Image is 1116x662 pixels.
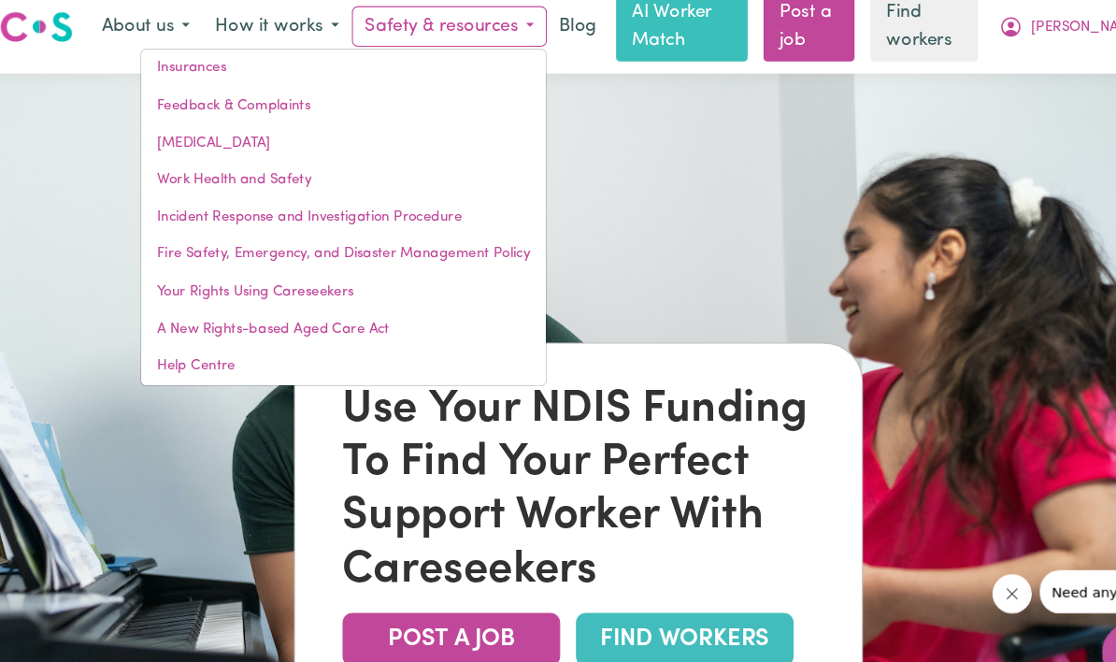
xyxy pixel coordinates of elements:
[937,542,975,580] iframe: Close message
[1041,587,1101,647] iframe: Button to launch messaging window
[333,6,517,45] button: Safety & resources
[134,47,516,82] a: Insurances
[974,16,1081,36] span: [PERSON_NAME]
[324,579,530,629] a: POST A JOB
[982,539,1101,580] iframe: Message from company
[324,362,770,564] div: Use Your NDIS Funding To Find Your Perfect Support Worker With Careseekers
[134,223,516,258] a: Fire Safety, Emergency, and Disaster Management Policy
[134,82,516,118] a: Feedback & Complaints
[134,118,516,153] a: [MEDICAL_DATA]
[134,328,516,364] a: Help Centre
[84,6,192,45] button: About us
[517,5,575,46] a: Blog
[192,6,333,45] button: How it works
[134,258,516,294] a: Your Rights Using Careseekers
[932,6,1094,45] button: My Account
[133,46,517,364] div: Safety & resources
[134,294,516,329] a: A New Rights-based Aged Care Act
[545,579,751,629] a: FIND WORKERS
[134,152,516,188] a: Work Health and Safety
[134,188,516,223] a: Incident Response and Investigation Procedure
